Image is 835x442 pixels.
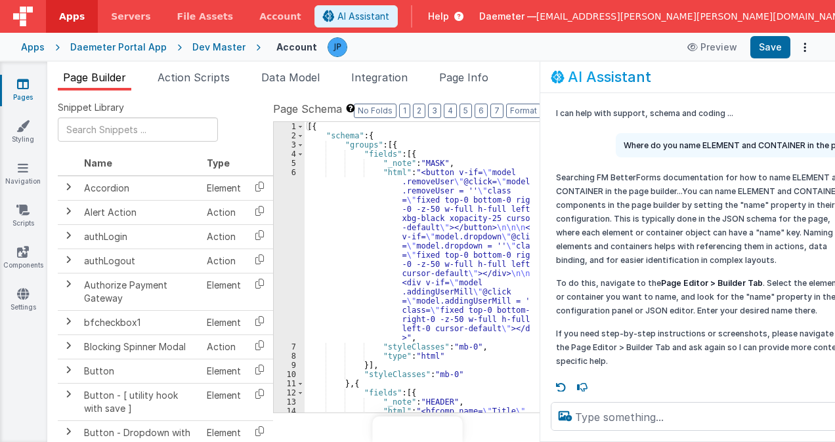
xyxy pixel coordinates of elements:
[413,104,425,118] button: 2
[354,104,396,118] button: No Folds
[192,41,246,54] div: Dev Master
[202,273,246,310] td: Element
[58,117,218,142] input: Search Snippets ...
[276,42,317,52] h4: Account
[79,383,202,420] td: Button - [ utility hook with save ]
[158,71,230,84] span: Action Scripts
[202,334,246,359] td: Action
[274,342,305,352] div: 7
[337,10,389,23] span: AI Assistant
[661,278,763,288] strong: Page Editor > Builder Tab
[274,397,305,407] div: 13
[314,5,398,28] button: AI Assistant
[568,69,651,85] h2: AI Assistant
[679,37,745,58] button: Preview
[274,159,305,168] div: 5
[70,41,167,54] div: Daemeter Portal App
[207,157,230,169] span: Type
[274,361,305,370] div: 9
[439,71,488,84] span: Page Info
[202,359,246,383] td: Element
[274,140,305,150] div: 3
[328,38,347,56] img: a41dce7e181e323607a25eae156eacc5
[202,224,246,249] td: Action
[21,41,45,54] div: Apps
[399,104,410,118] button: 1
[428,10,449,23] span: Help
[274,168,305,342] div: 6
[274,388,305,397] div: 12
[58,101,124,114] span: Snippet Library
[479,10,536,23] span: Daemeter —
[274,370,305,379] div: 10
[274,150,305,159] div: 4
[79,200,202,224] td: Alert Action
[177,10,234,23] span: File Assets
[79,224,202,249] td: authLogin
[490,104,503,118] button: 7
[202,176,246,201] td: Element
[79,359,202,383] td: Button
[274,352,305,361] div: 8
[79,273,202,310] td: Authorize Payment Gateway
[273,101,342,117] span: Page Schema
[59,10,85,23] span: Apps
[750,36,790,58] button: Save
[79,310,202,334] td: bfcheckbox1
[261,71,320,84] span: Data Model
[202,310,246,334] td: Element
[111,10,150,23] span: Servers
[79,334,202,359] td: Blocking Spinner Modal
[444,104,457,118] button: 4
[63,71,126,84] span: Page Builder
[202,383,246,420] td: Element
[84,157,112,169] span: Name
[79,249,202,273] td: authLogout
[202,249,246,273] td: Action
[202,200,246,224] td: Action
[796,38,814,56] button: Options
[460,104,472,118] button: 5
[274,379,305,388] div: 11
[79,176,202,201] td: Accordion
[274,131,305,140] div: 2
[506,104,541,118] button: Format
[274,122,305,131] div: 1
[351,71,408,84] span: Integration
[428,104,441,118] button: 3
[475,104,488,118] button: 6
